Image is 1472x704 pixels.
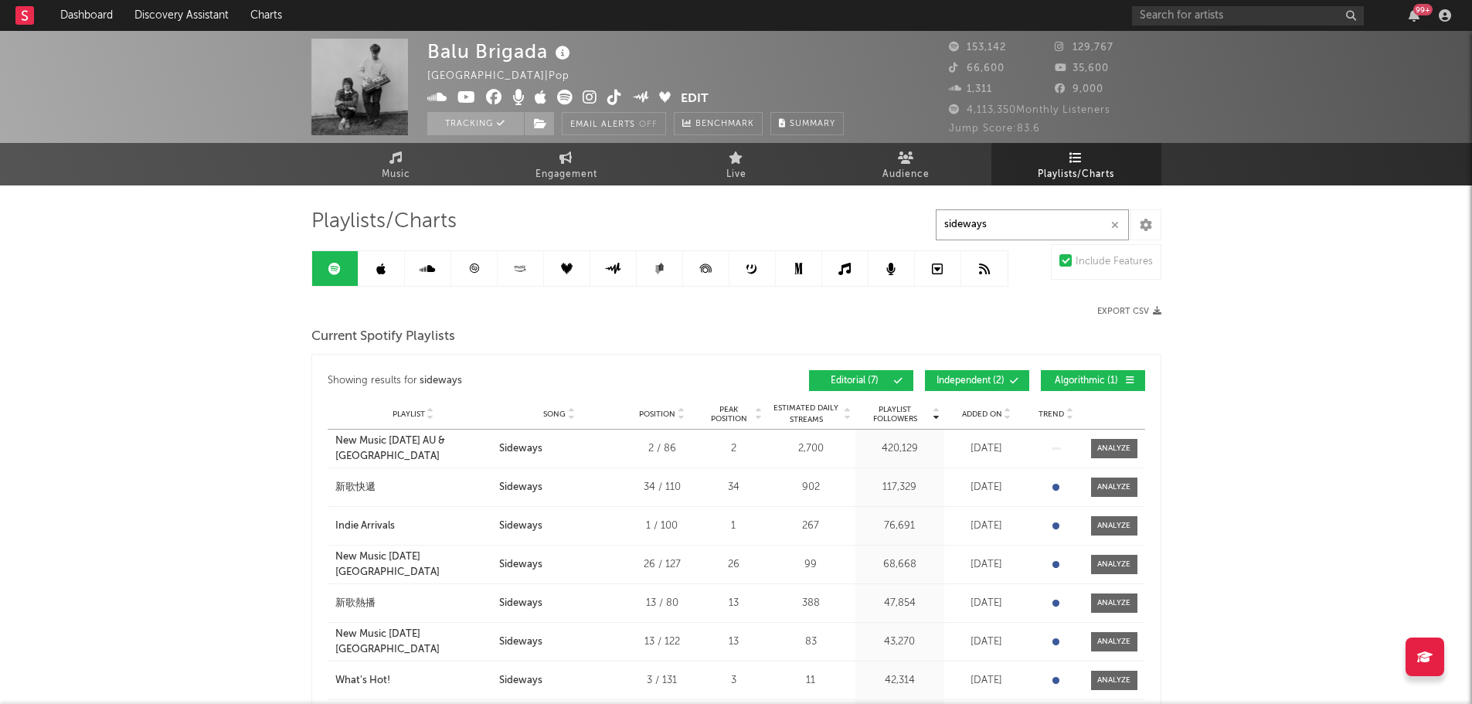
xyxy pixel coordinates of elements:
input: Search Playlists/Charts [936,209,1129,240]
div: 34 [705,480,763,495]
span: Engagement [535,165,597,184]
div: 47,854 [859,596,940,611]
div: What's Hot! [335,673,390,689]
span: 129,767 [1055,43,1113,53]
div: 2,700 [770,441,852,457]
span: 66,600 [949,63,1005,73]
span: Editorial ( 7 ) [819,376,890,386]
div: 267 [770,519,852,534]
em: Off [639,121,658,129]
a: New Music [DATE] [GEOGRAPHIC_DATA] [335,627,491,657]
div: [DATE] [948,519,1025,534]
span: 1,311 [949,84,992,94]
div: 新歌快遞 [335,480,376,495]
a: Playlists/Charts [991,143,1161,185]
a: Benchmark [674,112,763,135]
span: Estimated Daily Streams [770,403,842,426]
div: sideways [420,372,462,390]
button: Export CSV [1097,307,1161,316]
span: Current Spotify Playlists [311,328,455,346]
span: Playlists/Charts [311,213,457,231]
span: Music [382,165,410,184]
div: 99 + [1413,4,1433,15]
a: Audience [821,143,991,185]
div: Sideways [499,596,542,611]
div: Include Features [1076,253,1153,271]
button: Tracking [427,112,524,135]
div: 420,129 [859,441,940,457]
div: Sideways [499,480,542,495]
div: [DATE] [948,596,1025,611]
span: Live [726,165,746,184]
div: 26 [705,557,763,573]
div: [DATE] [948,557,1025,573]
div: 117,329 [859,480,940,495]
div: Sideways [499,557,542,573]
input: Search for artists [1132,6,1364,26]
div: Sideways [499,441,542,457]
a: New Music [DATE] [GEOGRAPHIC_DATA] [335,549,491,580]
span: Benchmark [695,115,754,134]
span: Playlist [393,410,425,419]
div: 42,314 [859,673,940,689]
button: Edit [681,90,709,109]
span: Summary [790,120,835,128]
div: Sideways [499,519,542,534]
button: Summary [770,112,844,135]
a: Engagement [481,143,651,185]
span: Playlists/Charts [1038,165,1114,184]
div: 83 [770,634,852,650]
div: Balu Brigada [427,39,574,64]
span: 153,142 [949,43,1006,53]
div: Sideways [499,673,542,689]
div: 902 [770,480,852,495]
div: [DATE] [948,441,1025,457]
span: Peak Position [705,405,753,423]
div: 26 / 127 [627,557,697,573]
div: [DATE] [948,480,1025,495]
div: 99 [770,557,852,573]
a: What's Hot! [335,673,491,689]
a: New Music [DATE] AU & [GEOGRAPHIC_DATA] [335,434,491,464]
span: Audience [882,165,930,184]
div: 11 [770,673,852,689]
div: 3 [705,673,763,689]
button: Algorithmic(1) [1041,370,1145,391]
div: 3 / 131 [627,673,697,689]
div: [GEOGRAPHIC_DATA] | Pop [427,67,587,86]
a: Music [311,143,481,185]
div: 新歌熱播 [335,596,376,611]
button: 99+ [1409,9,1419,22]
div: 13 [705,634,763,650]
div: 68,668 [859,557,940,573]
button: Independent(2) [925,370,1029,391]
span: 9,000 [1055,84,1103,94]
div: 13 [705,596,763,611]
div: 76,691 [859,519,940,534]
span: Song [543,410,566,419]
a: Indie Arrivals [335,519,491,534]
div: 1 / 100 [627,519,697,534]
span: 4,113,350 Monthly Listeners [949,105,1110,115]
div: 388 [770,596,852,611]
span: 35,600 [1055,63,1109,73]
span: Trend [1039,410,1064,419]
div: 43,270 [859,634,940,650]
span: Added On [962,410,1002,419]
a: Live [651,143,821,185]
div: Showing results for [328,370,736,391]
span: Jump Score: 83.6 [949,124,1040,134]
a: 新歌熱播 [335,596,491,611]
div: 2 / 86 [627,441,697,457]
button: Editorial(7) [809,370,913,391]
div: 13 / 122 [627,634,697,650]
span: Algorithmic ( 1 ) [1051,376,1122,386]
a: 新歌快遞 [335,480,491,495]
div: 1 [705,519,763,534]
div: Indie Arrivals [335,519,395,534]
div: 2 [705,441,763,457]
span: Independent ( 2 ) [935,376,1006,386]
